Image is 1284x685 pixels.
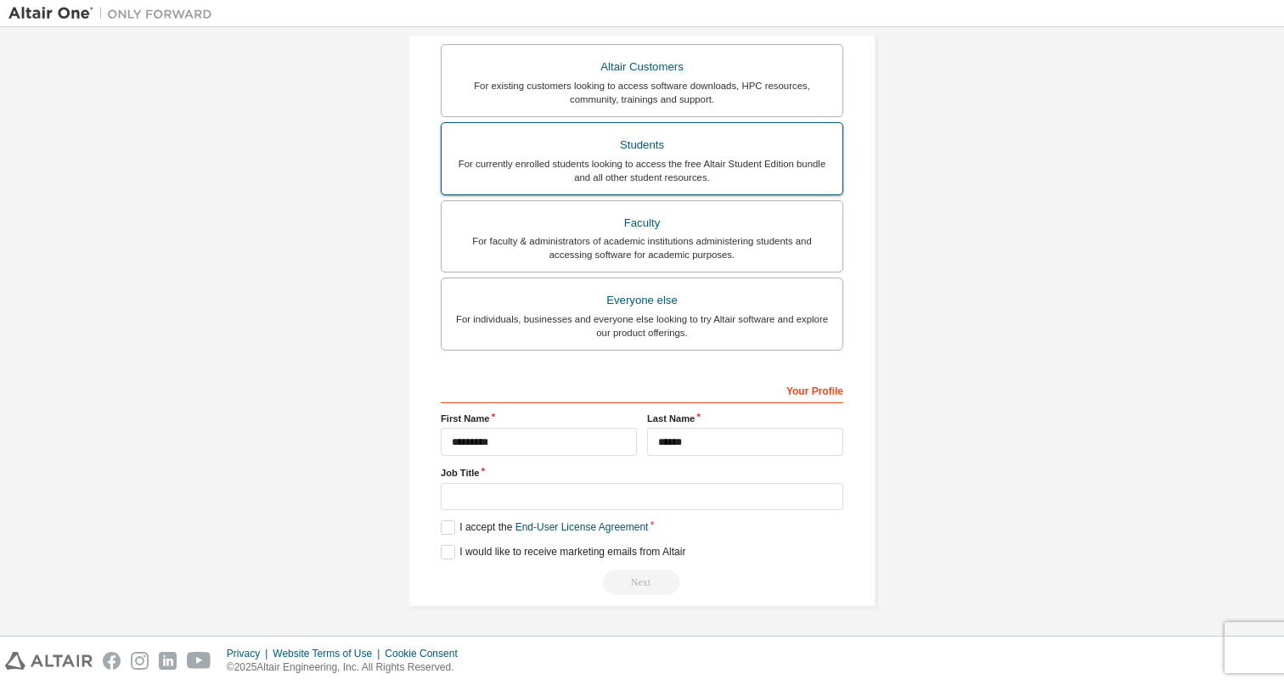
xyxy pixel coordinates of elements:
a: End-User License Agreement [515,521,649,533]
div: Read and acccept EULA to continue [441,570,843,595]
label: First Name [441,412,637,425]
p: © 2025 Altair Engineering, Inc. All Rights Reserved. [227,660,468,675]
img: altair_logo.svg [5,652,93,670]
div: For currently enrolled students looking to access the free Altair Student Edition bundle and all ... [452,157,832,184]
div: Faculty [452,211,832,235]
div: For existing customers looking to access software downloads, HPC resources, community, trainings ... [452,79,832,106]
label: Job Title [441,466,843,480]
div: Altair Customers [452,55,832,79]
img: instagram.svg [131,652,149,670]
img: youtube.svg [187,652,211,670]
img: facebook.svg [103,652,121,670]
img: Altair One [8,5,221,22]
div: For individuals, businesses and everyone else looking to try Altair software and explore our prod... [452,312,832,340]
div: Everyone else [452,289,832,312]
div: Your Profile [441,376,843,403]
img: linkedin.svg [159,652,177,670]
div: Website Terms of Use [273,647,385,660]
div: Cookie Consent [385,647,467,660]
div: Privacy [227,647,273,660]
label: I would like to receive marketing emails from Altair [441,545,685,559]
div: Students [452,133,832,157]
label: Last Name [647,412,843,425]
div: For faculty & administrators of academic institutions administering students and accessing softwa... [452,234,832,261]
label: I accept the [441,520,648,535]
